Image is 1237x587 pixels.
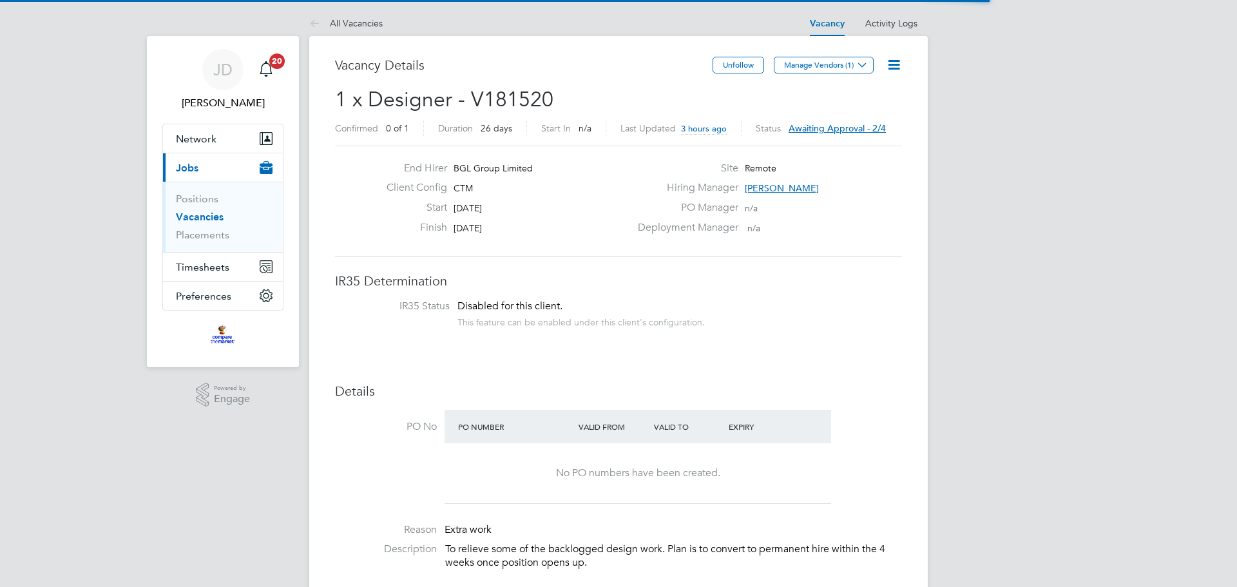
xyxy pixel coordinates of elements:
button: Manage Vendors (1) [774,57,874,73]
span: 26 days [481,122,512,134]
label: PO Manager [630,201,738,215]
button: Timesheets [163,253,283,281]
h3: Details [335,383,902,399]
span: [PERSON_NAME] [745,182,819,194]
h3: IR35 Determination [335,273,902,289]
h3: Vacancy Details [335,57,713,73]
label: End Hirer [376,162,447,175]
label: Hiring Manager [630,181,738,195]
span: 0 of 1 [386,122,409,134]
div: This feature can be enabled under this client's configuration. [457,313,705,328]
span: 3 hours ago [681,123,727,134]
span: [DATE] [454,202,482,214]
label: Start In [541,122,571,134]
button: Preferences [163,282,283,310]
label: Confirmed [335,122,378,134]
label: Finish [376,221,447,235]
span: CTM [454,182,473,194]
a: Vacancies [176,211,224,223]
button: Unfollow [713,57,764,73]
span: Preferences [176,290,231,302]
a: Powered byEngage [196,383,251,407]
button: Jobs [163,153,283,182]
label: Duration [438,122,473,134]
div: PO Number [455,415,575,438]
label: IR35 Status [348,300,450,313]
label: PO No [335,420,437,434]
div: Jobs [163,182,283,252]
img: bglgroup-logo-retina.png [211,323,235,344]
div: Valid From [575,415,651,438]
span: n/a [579,122,591,134]
nav: Main navigation [147,36,299,367]
span: Jodie Dobson [162,95,283,111]
span: Timesheets [176,261,229,273]
span: BGL Group Limited [454,162,533,174]
span: Extra work [445,523,492,536]
span: Awaiting approval - 2/4 [789,122,886,134]
span: n/a [747,222,760,234]
label: Reason [335,523,437,537]
a: Placements [176,229,229,241]
div: No PO numbers have been created. [457,467,818,480]
span: Disabled for this client. [457,300,562,313]
label: Status [756,122,781,134]
span: Jobs [176,162,198,174]
button: Network [163,124,283,153]
label: Client Config [376,181,447,195]
span: 1 x Designer - V181520 [335,87,553,112]
a: JD[PERSON_NAME] [162,49,283,111]
span: [DATE] [454,222,482,234]
span: Powered by [214,383,250,394]
label: Last Updated [620,122,676,134]
label: Start [376,201,447,215]
span: JD [213,61,233,78]
span: Network [176,133,216,145]
p: To relieve some of the backlogged design work. Plan is to convert to permanent hire within the 4 ... [445,543,902,570]
span: 20 [269,53,285,69]
span: n/a [745,202,758,214]
a: 20 [253,49,279,90]
a: Go to home page [162,323,283,344]
a: All Vacancies [309,17,383,29]
label: Deployment Manager [630,221,738,235]
a: Vacancy [810,18,845,29]
span: Remote [745,162,776,174]
label: Description [335,543,437,556]
div: Expiry [725,415,801,438]
a: Positions [176,193,218,205]
label: Site [630,162,738,175]
div: Valid To [651,415,726,438]
span: Engage [214,394,250,405]
a: Activity Logs [865,17,917,29]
